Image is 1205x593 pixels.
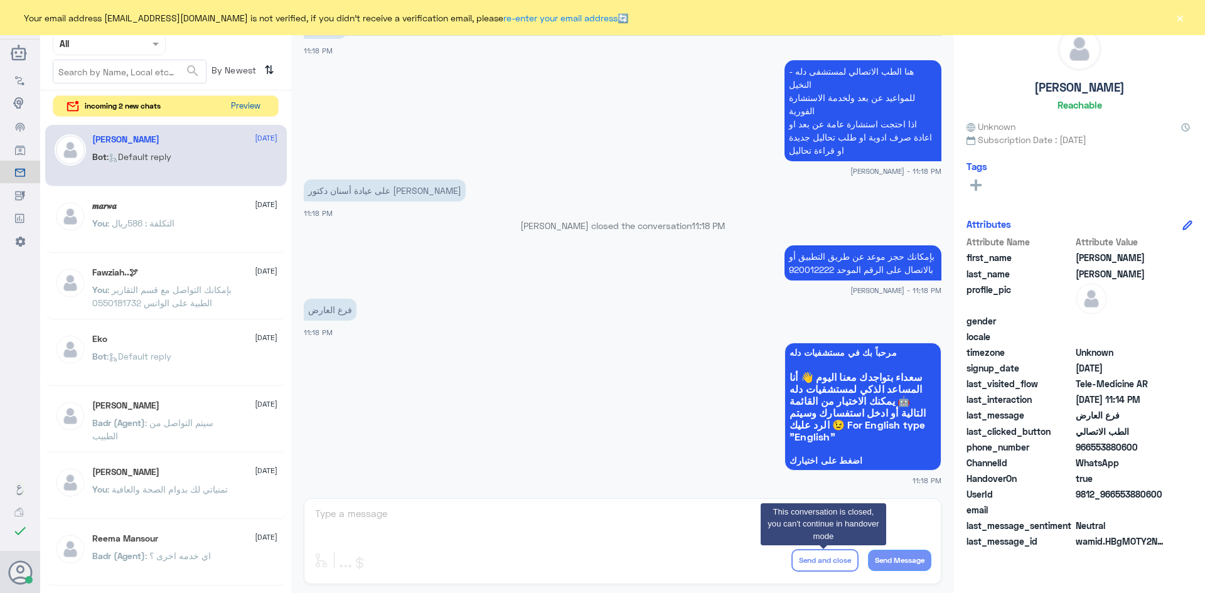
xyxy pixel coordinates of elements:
[967,133,1192,146] span: Subscription Date : [DATE]
[967,218,1011,230] h6: Attributes
[503,13,618,23] a: re-enter your email address
[785,245,941,280] p: 8/9/2025, 11:18 PM
[92,417,213,441] span: : سيتم التواصل من الطبيب
[967,120,1015,133] span: Unknown
[967,472,1073,485] span: HandoverOn
[967,161,987,172] h6: Tags
[967,361,1073,375] span: signup_date
[92,334,107,345] h5: Eko
[304,219,941,232] p: [PERSON_NAME] closed the conversation
[868,550,931,571] button: Send Message
[92,417,145,428] span: Badr (Agent)
[92,550,145,561] span: Badr (Agent)
[967,314,1073,328] span: gender
[1076,346,1167,359] span: Unknown
[1076,503,1167,516] span: null
[255,465,277,476] span: [DATE]
[967,251,1073,264] span: first_name
[255,132,277,144] span: [DATE]
[1058,28,1101,70] img: defaultAdmin.png
[967,346,1073,359] span: timezone
[8,560,32,584] button: Avatar
[967,425,1073,438] span: last_clicked_button
[13,523,28,538] i: check
[850,166,941,176] span: [PERSON_NAME] - 11:18 PM
[92,484,107,494] span: You
[1076,361,1167,375] span: 2025-09-08T20:13:33.054Z
[967,377,1073,390] span: last_visited_flow
[790,456,936,466] span: اضغط على اختيارك
[304,46,333,55] span: 11:18 PM
[185,63,200,78] span: search
[1076,456,1167,469] span: 2
[92,284,107,295] span: You
[1174,11,1186,24] button: ×
[967,409,1073,422] span: last_message
[785,60,941,161] p: 8/9/2025, 11:18 PM
[790,348,936,358] span: مرحباً بك في مستشفيات دله
[692,220,725,231] span: 11:18 PM
[92,151,107,162] span: Bot
[185,61,200,82] button: search
[55,400,86,432] img: defaultAdmin.png
[92,467,159,478] h5: Mohammed ALRASHED
[107,351,171,361] span: : Default reply
[1076,488,1167,501] span: 9812_966553880600
[304,328,333,336] span: 11:18 PM
[304,179,466,201] p: 8/9/2025, 11:18 PM
[1076,393,1167,406] span: 2025-09-08T20:14:43.465Z
[1076,251,1167,264] span: سعد
[24,11,628,24] span: Your email address [EMAIL_ADDRESS][DOMAIN_NAME] is not verified, if you didn't receive a verifica...
[55,134,86,166] img: defaultAdmin.png
[967,330,1073,343] span: locale
[55,201,86,232] img: defaultAdmin.png
[850,285,941,296] span: [PERSON_NAME] - 11:18 PM
[255,332,277,343] span: [DATE]
[55,267,86,299] img: defaultAdmin.png
[1076,409,1167,422] span: فرع العارض
[1076,283,1107,314] img: defaultAdmin.png
[1076,519,1167,532] span: 0
[967,235,1073,248] span: Attribute Name
[264,60,274,80] i: ⇅
[145,550,211,561] span: : اي خدمه اخرى ؟
[1034,80,1125,95] h5: [PERSON_NAME]
[304,209,333,217] span: 11:18 PM
[92,201,117,211] h5: 𝒎𝒂𝒓𝒘𝒂
[1076,425,1167,438] span: الطب الاتصالي
[913,475,941,486] span: 11:18 PM
[967,535,1073,548] span: last_message_id
[92,134,159,145] h5: سعد الغامدي
[92,533,158,544] h5: Reema Mansour
[1076,472,1167,485] span: true
[967,503,1073,516] span: email
[1076,377,1167,390] span: Tele-Medicine AR
[967,519,1073,532] span: last_message_sentiment
[1076,535,1167,548] span: wamid.HBgMOTY2NTUzODgwNjAwFQIAEhgUM0FDOTM1MTZBRURFMDRGNkNERUIA
[92,351,107,361] span: Bot
[967,441,1073,454] span: phone_number
[967,488,1073,501] span: UserId
[255,199,277,210] span: [DATE]
[225,96,265,117] button: Preview
[92,218,107,228] span: You
[967,283,1073,312] span: profile_pic
[255,398,277,410] span: [DATE]
[1076,267,1167,280] span: الغامدي
[1076,235,1167,248] span: Attribute Value
[1076,441,1167,454] span: 966553880600
[967,393,1073,406] span: last_interaction
[1076,314,1167,328] span: null
[107,151,171,162] span: : Default reply
[92,400,159,411] h5: Anas
[55,334,86,365] img: defaultAdmin.png
[1058,99,1102,110] h6: Reachable
[967,456,1073,469] span: ChannelId
[1076,330,1167,343] span: null
[53,60,206,83] input: Search by Name, Local etc…
[92,284,232,308] span: : بإمكانك التواصل مع قسم التقارير الطبية على الواتس 0550181732
[967,267,1073,280] span: last_name
[85,100,161,112] span: incoming 2 new chats
[790,371,936,442] span: سعداء بتواجدك معنا اليوم 👋 أنا المساعد الذكي لمستشفيات دله 🤖 يمكنك الاختيار من القائمة التالية أو...
[107,218,174,228] span: : التكلفة : 586ريال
